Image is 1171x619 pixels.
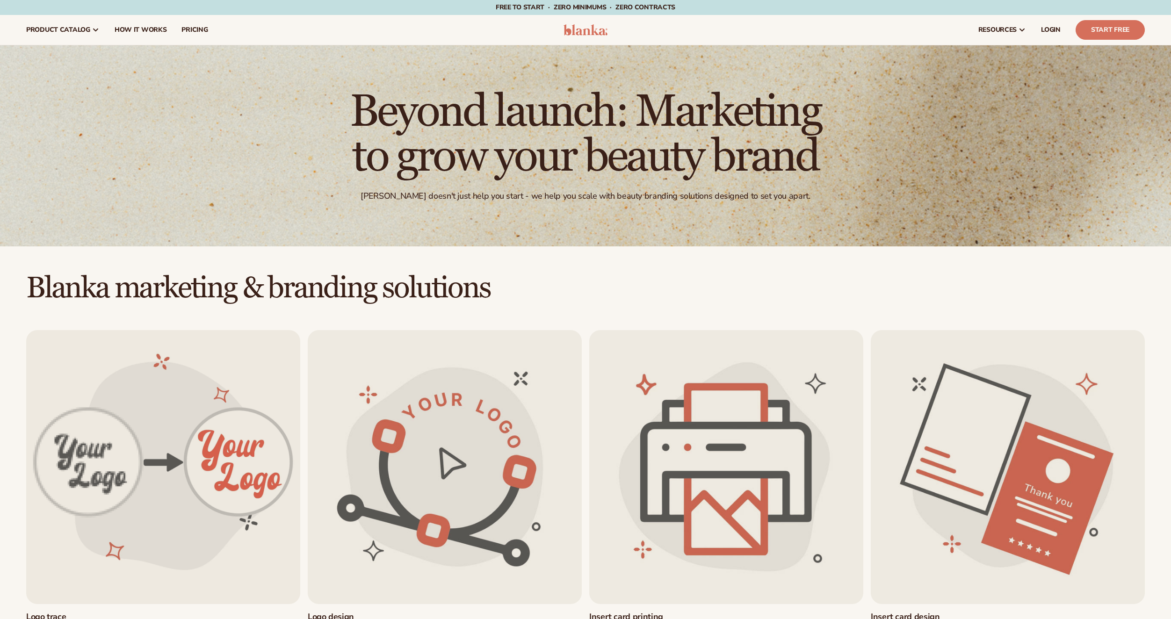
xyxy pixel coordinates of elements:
[26,26,90,34] span: product catalog
[1041,26,1061,34] span: LOGIN
[107,15,174,45] a: How It Works
[1034,15,1068,45] a: LOGIN
[361,191,810,202] div: [PERSON_NAME] doesn't just help you start - we help you scale with beauty branding solutions desi...
[115,26,167,34] span: How It Works
[174,15,215,45] a: pricing
[978,26,1017,34] span: resources
[971,15,1034,45] a: resources
[19,15,107,45] a: product catalog
[181,26,208,34] span: pricing
[1076,20,1145,40] a: Start Free
[328,90,843,180] h1: Beyond launch: Marketing to grow your beauty brand
[564,24,608,36] img: logo
[496,3,675,12] span: Free to start · ZERO minimums · ZERO contracts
